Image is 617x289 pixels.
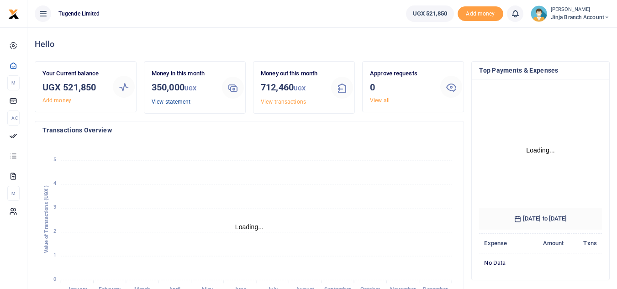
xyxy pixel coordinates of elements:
li: M [7,75,20,90]
p: Approve requests [370,69,433,79]
h4: Transactions Overview [42,125,456,135]
small: UGX [185,85,196,92]
tspan: 1 [53,252,56,258]
p: Your Current balance [42,69,105,79]
h4: Hello [35,39,610,49]
tspan: 0 [53,276,56,282]
span: UGX 521,850 [413,9,447,18]
th: Amount [525,234,569,253]
a: Add money [42,97,71,104]
p: Money out this month [261,69,324,79]
h3: UGX 521,850 [42,80,105,94]
h4: Top Payments & Expenses [479,65,602,75]
tspan: 2 [53,228,56,234]
li: Wallet ballance [402,5,458,22]
a: logo-small logo-large logo-large [8,10,19,17]
text: Value of Transactions (UGX ) [43,185,49,253]
small: [PERSON_NAME] [551,6,610,14]
th: Expense [479,234,525,253]
a: View statement [152,99,190,105]
text: Loading... [527,147,555,154]
td: No data [479,253,602,272]
li: Toup your wallet [458,6,503,21]
a: View all [370,97,390,104]
span: Add money [458,6,503,21]
a: View transactions [261,99,306,105]
span: Jinja branch account [551,13,610,21]
a: Add money [458,10,503,16]
text: Loading... [235,223,264,231]
small: UGX [294,85,306,92]
h3: 350,000 [152,80,215,95]
span: Tugende Limited [55,10,104,18]
tspan: 3 [53,205,56,210]
tspan: 5 [53,157,56,163]
img: profile-user [531,5,547,22]
a: UGX 521,850 [406,5,454,22]
h6: [DATE] to [DATE] [479,208,602,230]
li: M [7,186,20,201]
li: Ac [7,110,20,126]
h3: 712,460 [261,80,324,95]
p: Money in this month [152,69,215,79]
tspan: 4 [53,180,56,186]
img: logo-small [8,9,19,20]
h3: 0 [370,80,433,94]
th: Txns [569,234,602,253]
a: profile-user [PERSON_NAME] Jinja branch account [531,5,610,22]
